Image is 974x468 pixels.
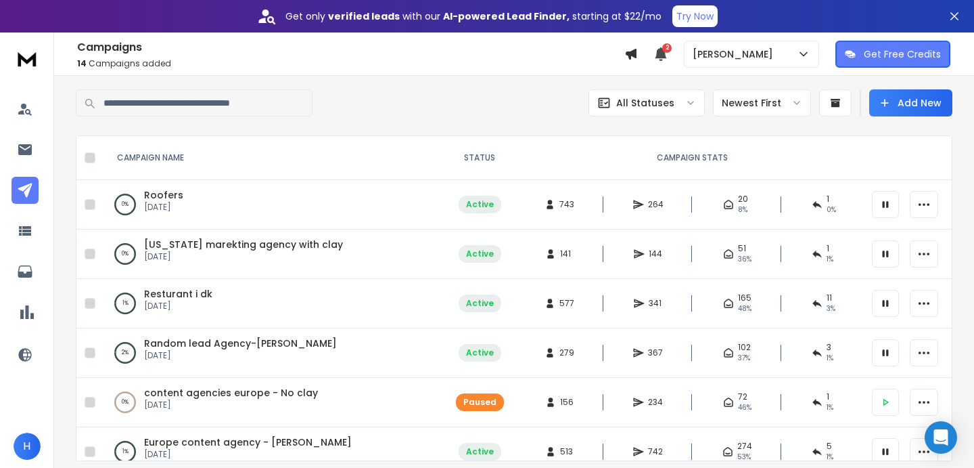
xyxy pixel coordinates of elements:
span: 274 [737,441,752,452]
h1: Campaigns [77,39,624,56]
span: 513 [560,446,574,457]
button: Newest First [713,89,811,116]
a: content agencies europe - No clay [144,386,318,400]
p: 1 % [122,297,129,310]
span: 577 [559,298,574,309]
span: 51 [738,243,746,254]
span: 37 % [738,353,750,364]
span: 1 % [827,402,833,413]
span: 279 [559,347,574,358]
a: Roofers [144,188,183,202]
p: Get only with our starting at $22/mo [285,9,662,23]
span: 141 [560,249,574,259]
span: 165 [738,293,751,303]
span: 742 [648,446,663,457]
span: 1 [827,391,829,402]
p: All Statuses [616,96,674,110]
img: logo [14,46,41,71]
span: 144 [649,249,662,259]
p: [DATE] [144,400,318,410]
button: H [14,433,41,460]
button: Add New [869,89,952,116]
th: CAMPAIGN NAME [101,136,439,180]
span: 5 [827,441,832,452]
div: Paused [463,397,496,408]
span: 14 [77,58,87,69]
td: 2%Random lead Agency-[PERSON_NAME][DATE] [101,328,439,378]
p: Get Free Credits [864,47,941,61]
p: 0 % [122,198,129,211]
div: Active [466,249,494,259]
span: 1 % [827,452,833,463]
span: 1 % [827,254,833,265]
span: 367 [648,347,663,358]
span: 743 [559,199,574,210]
a: Europe content agency - [PERSON_NAME] [144,435,352,449]
span: 3 [827,342,831,353]
td: 0%[US_STATE] marekting agency with clay[DATE] [101,230,439,279]
button: Try Now [672,5,718,27]
p: [DATE] [144,350,337,361]
td: 0%content agencies europe - No clay[DATE] [101,378,439,427]
div: Active [466,199,494,210]
span: 0 % [827,205,836,215]
span: 234 [648,397,663,408]
span: 8 % [738,205,747,215]
a: Resturant i dk [144,287,212,301]
span: 341 [649,298,662,309]
span: 11 [827,293,832,303]
span: 1 % [827,353,833,364]
span: 46 % [738,402,751,413]
p: [DATE] [144,202,183,213]
a: Random lead Agency-[PERSON_NAME] [144,337,337,350]
span: 2 [662,43,672,53]
div: Open Intercom Messenger [925,421,957,454]
div: Active [466,298,494,309]
strong: AI-powered Lead Finder, [443,9,570,23]
p: 1 % [122,445,129,459]
p: [PERSON_NAME] [693,47,779,61]
button: Get Free Credits [835,41,950,68]
div: Active [466,347,494,358]
span: 1 [827,194,829,205]
p: 2 % [122,346,129,360]
span: 36 % [738,254,751,265]
p: Try Now [676,9,714,23]
span: 102 [738,342,751,353]
p: [DATE] [144,449,352,460]
span: 53 % [737,452,751,463]
span: 1 [827,243,829,254]
span: 48 % [738,303,751,314]
div: Active [466,446,494,457]
strong: verified leads [328,9,400,23]
span: 3 % [827,303,835,314]
p: [DATE] [144,251,343,262]
th: STATUS [439,136,520,180]
span: 156 [560,397,574,408]
a: [US_STATE] marekting agency with clay [144,238,343,251]
td: 0%Roofers[DATE] [101,180,439,230]
p: 0 % [122,396,129,409]
td: 1%Resturant i dk[DATE] [101,279,439,328]
p: 0 % [122,247,129,261]
span: 264 [648,199,664,210]
span: 20 [738,194,748,205]
span: 72 [738,391,747,402]
p: [DATE] [144,301,212,312]
p: Campaigns added [77,58,624,69]
th: CAMPAIGN STATS [520,136,864,180]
